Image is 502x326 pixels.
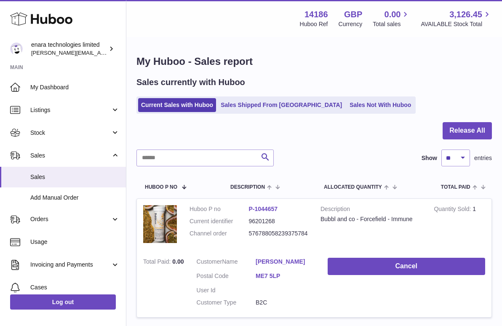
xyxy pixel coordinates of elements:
[256,258,315,266] a: [PERSON_NAME]
[143,205,177,243] img: 141861747480430.jpg
[190,230,249,238] dt: Channel order
[300,20,328,28] div: Huboo Ref
[339,20,363,28] div: Currency
[136,77,245,88] h2: Sales currently with Huboo
[31,41,107,57] div: enara technologies limited
[443,122,492,139] button: Release All
[249,217,308,225] dd: 96201268
[320,205,421,215] strong: Description
[441,184,470,190] span: Total paid
[197,272,256,282] dt: Postal Code
[434,206,473,214] strong: Quantity Sold
[10,43,23,55] img: Dee@enara.co
[30,152,111,160] span: Sales
[30,83,120,91] span: My Dashboard
[320,215,421,223] div: Bubbl and co - Forcefield - Immune
[422,154,437,162] label: Show
[328,258,485,275] button: Cancel
[136,55,492,68] h1: My Huboo - Sales report
[218,98,345,112] a: Sales Shipped From [GEOGRAPHIC_DATA]
[30,106,111,114] span: Listings
[138,98,216,112] a: Current Sales with Huboo
[30,238,120,246] span: Usage
[31,49,169,56] span: [PERSON_NAME][EMAIL_ADDRESS][DOMAIN_NAME]
[190,205,249,213] dt: Huboo P no
[172,258,184,265] span: 0.00
[324,184,382,190] span: ALLOCATED Quantity
[449,9,482,20] span: 3,126.45
[30,261,111,269] span: Invoicing and Payments
[197,286,256,294] dt: User Id
[30,283,120,291] span: Cases
[385,9,401,20] span: 0.00
[421,20,492,28] span: AVAILABLE Stock Total
[190,217,249,225] dt: Current identifier
[304,9,328,20] strong: 14186
[249,230,308,238] dd: 576788058239375784
[197,258,256,268] dt: Name
[30,173,120,181] span: Sales
[249,206,278,212] a: P-1044657
[373,9,410,28] a: 0.00 Total sales
[30,194,120,202] span: Add Manual Order
[197,258,222,265] span: Customer
[197,299,256,307] dt: Customer Type
[344,9,362,20] strong: GBP
[474,154,492,162] span: entries
[30,215,111,223] span: Orders
[421,9,492,28] a: 3,126.45 AVAILABLE Stock Total
[145,184,177,190] span: Huboo P no
[143,258,172,267] strong: Total Paid
[256,299,315,307] dd: B2C
[230,184,265,190] span: Description
[30,129,111,137] span: Stock
[256,272,315,280] a: ME7 5LP
[373,20,410,28] span: Total sales
[10,294,116,310] a: Log out
[427,199,491,251] td: 1
[347,98,414,112] a: Sales Not With Huboo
